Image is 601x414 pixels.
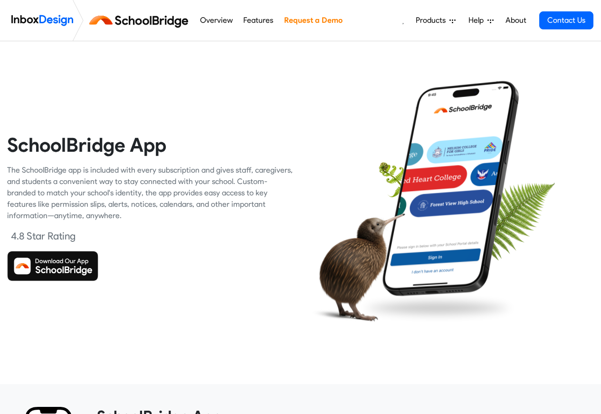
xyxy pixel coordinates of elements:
a: Features [241,11,276,30]
a: About [503,11,529,30]
img: kiwi_bird.png [308,204,405,329]
div: 4.8 Star Rating [11,229,76,243]
img: phone.png [376,80,526,296]
span: Products [416,15,449,26]
span: Help [468,15,487,26]
heading: SchoolBridge App [7,133,294,157]
a: Help [465,11,497,30]
a: Request a Demo [281,11,345,30]
img: schoolbridge logo [87,9,194,32]
img: Download SchoolBridge App [7,251,98,281]
img: shadow.png [356,291,519,325]
div: The SchoolBridge app is included with every subscription and gives staff, caregivers, and student... [7,165,294,221]
a: Contact Us [539,11,593,29]
a: Overview [197,11,235,30]
a: Products [412,11,459,30]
